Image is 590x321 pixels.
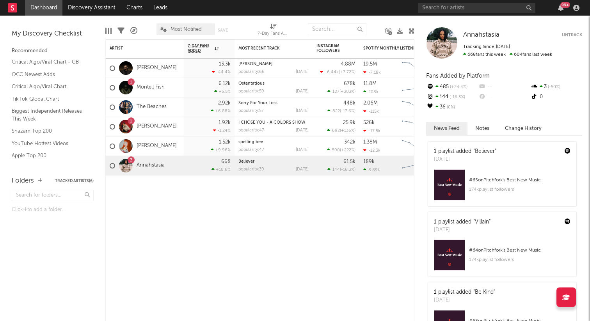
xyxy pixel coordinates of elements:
[398,59,434,78] svg: Chart title
[398,117,434,137] svg: Chart title
[332,129,340,133] span: 692
[469,185,570,194] div: 174k playlist followers
[530,92,582,102] div: 0
[363,159,375,164] div: 189k
[558,5,563,11] button: 99+
[219,120,231,125] div: 1.92k
[478,92,530,102] div: --
[55,179,94,183] button: Tracked Artists(6)
[332,109,340,114] span: 822
[426,73,490,79] span: Fans Added by Platform
[446,105,455,110] span: 0 %
[213,128,231,133] div: -1.24 %
[219,62,231,67] div: 13.3k
[238,109,264,113] div: popularity: 57
[363,101,378,106] div: 2.06M
[211,147,231,153] div: +9.96 %
[238,140,263,144] a: spelling bee
[137,84,165,91] a: Montell Fish
[105,20,112,42] div: Edit Columns
[426,82,478,92] div: 485
[238,148,264,152] div: popularity: 47
[325,70,339,74] span: -6.44k
[238,160,309,164] div: Believer
[426,102,478,112] div: 36
[296,167,309,172] div: [DATE]
[473,289,495,295] a: "Be Kind"
[363,148,380,153] div: -12.3k
[469,255,570,264] div: 174k playlist followers
[398,137,434,156] svg: Chart title
[463,44,510,49] span: Tracking Since: [DATE]
[218,101,231,106] div: 2.92k
[363,128,380,133] div: -17.5k
[398,98,434,117] svg: Chart title
[363,89,379,94] div: 208k
[449,85,467,89] span: +24.4 %
[188,44,213,53] span: 7-Day Fans Added
[398,78,434,98] svg: Chart title
[258,29,289,39] div: 7-Day Fans Added (7-Day Fans Added)
[238,82,309,86] div: Ostentatious
[363,167,380,172] div: 8.89k
[308,23,366,35] input: Search...
[341,148,354,153] span: +222 %
[296,148,309,152] div: [DATE]
[327,89,355,94] div: ( )
[363,81,377,86] div: 11.8M
[497,122,549,135] button: Change History
[363,62,377,67] div: 19.5M
[343,159,355,164] div: 61.5k
[238,70,265,74] div: popularity: 66
[560,2,570,8] div: 99 +
[238,82,265,86] a: Ostentatious
[238,101,309,105] div: Sorry For Your Loss
[363,120,375,125] div: 526k
[211,108,231,114] div: +6.88 %
[343,101,355,106] div: 448k
[332,148,340,153] span: 590
[130,20,137,42] div: A&R Pipeline
[12,58,86,66] a: Critical Algo/Viral Chart - GB
[110,46,168,51] div: Artist
[238,160,254,164] a: Believer
[428,169,576,206] a: #65onPitchfork's Best New Music174kplaylist followers
[238,121,309,125] div: I CHOSE YOU - A COLORS SHOW
[12,151,86,160] a: Apple Top 200
[12,46,94,56] div: Recommended
[211,167,231,172] div: +10.6 %
[238,62,274,66] a: [PERSON_NAME].
[363,140,377,145] div: 1.38M
[332,168,340,172] span: 144
[212,69,231,74] div: -44.4 %
[469,246,570,255] div: # 64 on Pitchfork's Best New Music
[547,85,560,89] span: -50 %
[137,123,177,130] a: [PERSON_NAME]
[296,109,309,113] div: [DATE]
[12,176,34,186] div: Folders
[12,70,86,79] a: OCC Newest Adds
[463,32,499,38] span: Annahstasia
[363,46,422,51] div: Spotify Monthly Listeners
[341,129,354,133] span: +136 %
[530,82,582,92] div: 3
[434,288,495,296] div: 1 playlist added
[398,156,434,176] svg: Chart title
[562,31,582,39] button: Untrack
[238,101,277,105] a: Sorry For Your Loss
[12,190,94,201] input: Search for folders...
[12,127,86,135] a: Shazam Top 200
[341,90,354,94] span: +303 %
[341,109,354,114] span: -17.6 %
[434,147,496,156] div: 1 playlist added
[238,140,309,144] div: spelling bee
[340,70,354,74] span: +7.72 %
[426,122,467,135] button: News Feed
[463,52,552,57] span: 604 fans last week
[327,167,355,172] div: ( )
[238,62,309,66] div: tony soprano.
[344,81,355,86] div: 678k
[473,149,496,154] a: "Believer"
[343,120,355,125] div: 25.9k
[137,143,177,149] a: [PERSON_NAME]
